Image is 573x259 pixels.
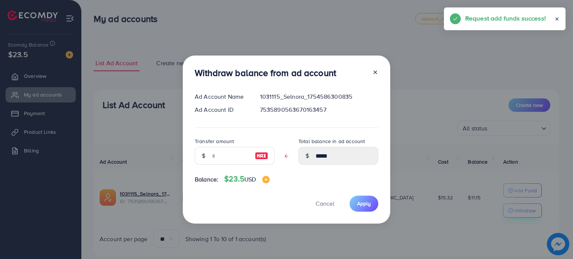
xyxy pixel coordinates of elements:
[357,200,371,207] span: Apply
[350,196,378,212] button: Apply
[189,92,254,101] div: Ad Account Name
[195,138,234,145] label: Transfer amount
[254,92,384,101] div: 1031115_Selnora_1754586300835
[195,67,336,78] h3: Withdraw balance from ad account
[224,174,269,184] h4: $23.5
[254,105,384,114] div: 7535890563670163457
[244,175,256,183] span: USD
[465,13,546,23] h5: Request add funds success!
[316,199,334,208] span: Cancel
[298,138,365,145] label: Total balance in ad account
[189,105,254,114] div: Ad Account ID
[195,175,218,184] span: Balance:
[255,151,268,160] img: image
[306,196,344,212] button: Cancel
[262,176,270,183] img: image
